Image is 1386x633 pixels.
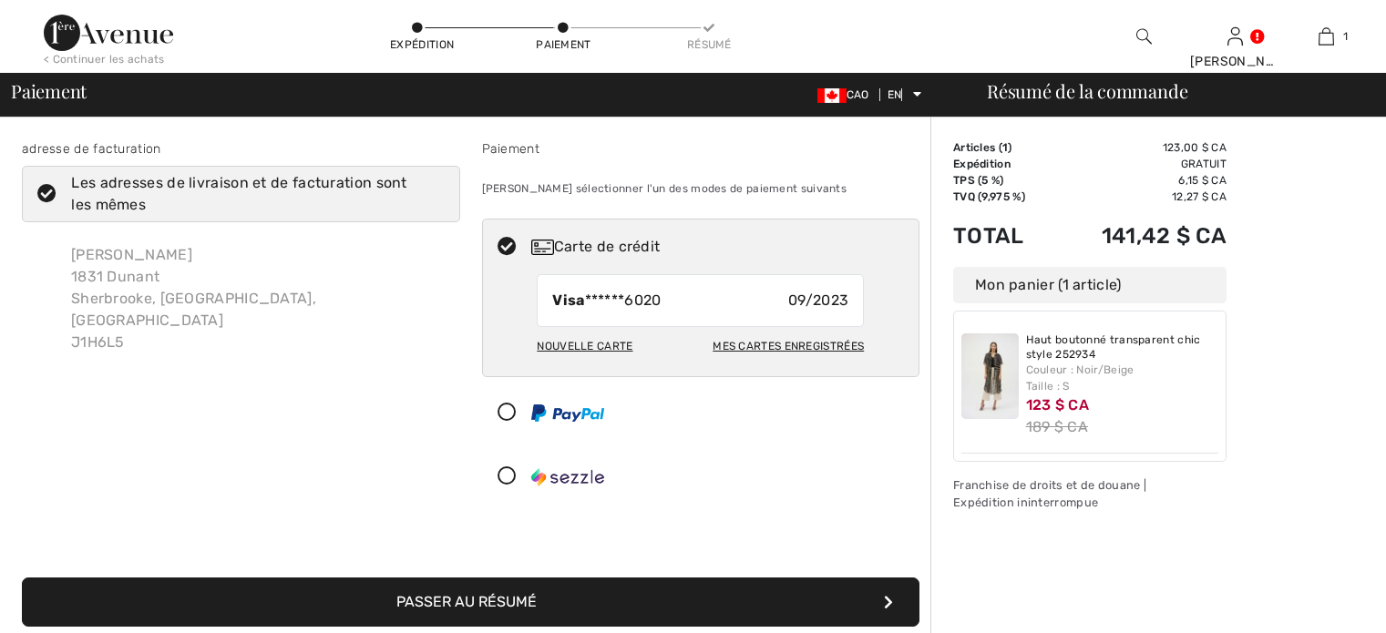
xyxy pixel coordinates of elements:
[987,78,1187,103] font: Résumé de la commande
[953,190,1025,203] font: TVQ (9,975 %)
[11,78,87,103] font: Paiement
[1102,223,1227,249] font: 141,42 $ CA
[390,38,454,51] font: Expédition
[953,223,1024,249] font: Total
[531,404,604,422] img: PayPal
[1319,26,1334,47] img: Mon sac
[71,174,406,213] font: Les adresses de livraison et de facturation sont les mêmes
[953,478,1146,509] font: Franchise de droits et de douane | Expédition ininterrompue
[71,268,159,285] font: 1831 Dunant
[396,593,537,610] font: Passer au résumé
[71,290,316,329] font: Sherbrooke, [GEOGRAPHIC_DATA], [GEOGRAPHIC_DATA]
[554,238,661,255] font: Carte de crédit
[482,141,539,157] font: Paiement
[1343,30,1348,43] font: 1
[1026,333,1219,362] a: Haut boutonné transparent chic style 252934
[22,577,919,627] button: Passer au résumé
[71,246,192,263] font: [PERSON_NAME]
[961,333,1019,419] img: Haut boutonné transparent chic style 252934
[1026,363,1134,376] font: Couleur : Noir/Beige
[482,182,847,195] font: [PERSON_NAME] sélectionner l'un des modes de paiement suivants
[975,276,1122,293] font: Mon panier (1 article)
[1008,141,1011,154] font: )
[1190,54,1297,69] font: [PERSON_NAME]
[44,15,173,51] img: 1ère Avenue
[1281,26,1371,47] a: 1
[44,53,165,66] font: < Continuer les achats
[537,340,632,352] font: Nouvelle carte
[1002,141,1008,154] font: 1
[687,38,732,51] font: Résumé
[847,88,869,101] font: CAO
[1178,174,1227,187] font: 6,15 $ CA
[1026,380,1070,393] font: Taille : S
[788,291,848,309] font: 09/2023
[1163,141,1227,154] font: 123,00 $ CA
[1227,26,1243,47] img: Mes informations
[1026,333,1201,361] font: Haut boutonné transparent chic style 252934
[1181,158,1227,170] font: Gratuit
[531,240,554,255] img: Carte de crédit
[953,158,1011,170] font: Expédition
[1172,190,1227,203] font: 12,27 $ CA
[953,141,1002,154] font: Articles (
[536,38,590,51] font: Paiement
[953,174,1004,187] font: TPS (5 %)
[552,291,584,309] font: Visa
[71,333,125,351] font: J1H6L5
[531,468,604,486] img: Sezzle
[817,88,847,103] img: Dollar canadien
[22,141,161,157] font: adresse de facturation
[888,88,902,101] font: EN
[713,340,864,352] font: Mes cartes enregistrées
[1026,418,1088,435] font: 189 $ CA
[1136,26,1152,47] img: rechercher sur le site
[1026,396,1089,413] font: 123 $ CA
[1227,27,1243,45] a: Se connecter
